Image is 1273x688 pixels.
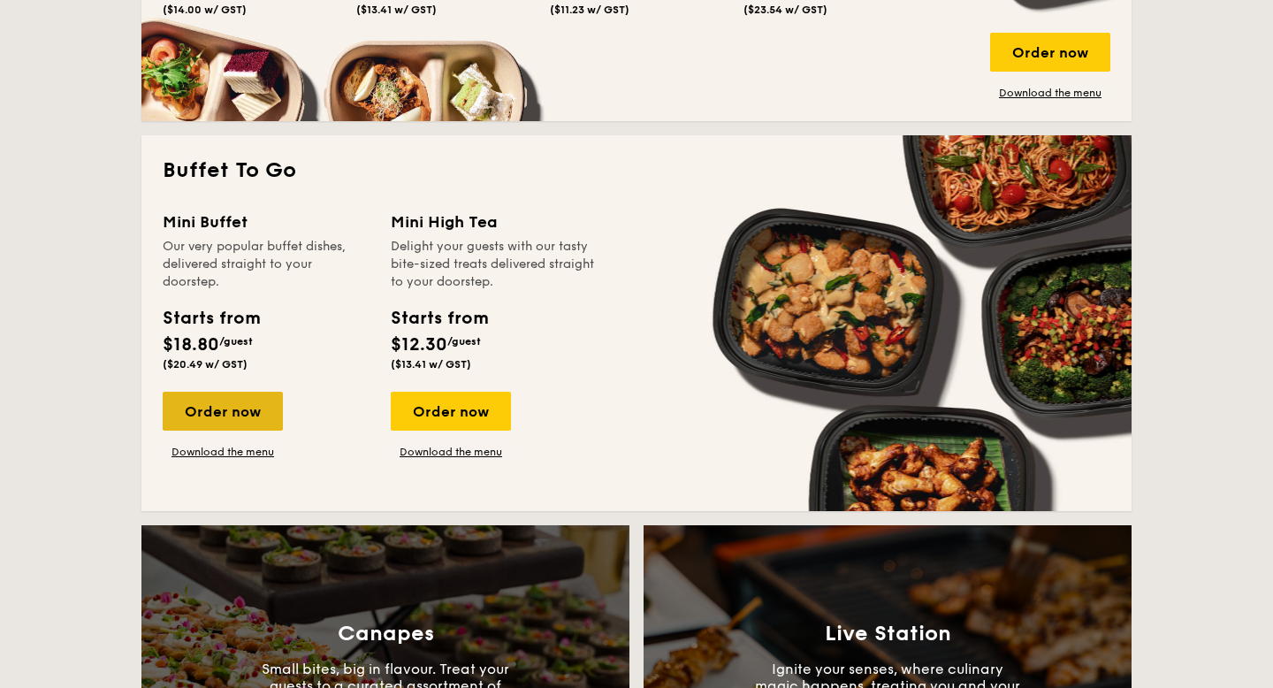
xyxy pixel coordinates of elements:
div: Delight your guests with our tasty bite-sized treats delivered straight to your doorstep. [391,238,598,291]
div: Mini High Tea [391,210,598,234]
span: $18.80 [163,334,219,355]
div: Order now [391,392,511,431]
span: ($14.00 w/ GST) [163,4,247,16]
h3: Live Station [825,622,951,646]
span: ($20.49 w/ GST) [163,358,248,371]
a: Download the menu [163,445,283,459]
a: Download the menu [391,445,511,459]
span: /guest [219,335,253,348]
div: Starts from [163,305,259,332]
span: ($23.54 w/ GST) [743,4,827,16]
div: Our very popular buffet dishes, delivered straight to your doorstep. [163,238,370,291]
div: Order now [990,33,1110,72]
h2: Buffet To Go [163,157,1110,185]
a: Download the menu [990,86,1110,100]
span: ($13.41 w/ GST) [356,4,437,16]
div: Mini Buffet [163,210,370,234]
span: ($13.41 w/ GST) [391,358,471,371]
div: Starts from [391,305,487,332]
span: /guest [447,335,481,348]
span: $12.30 [391,334,447,355]
div: Order now [163,392,283,431]
h3: Canapes [338,622,434,646]
span: ($11.23 w/ GST) [550,4,629,16]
